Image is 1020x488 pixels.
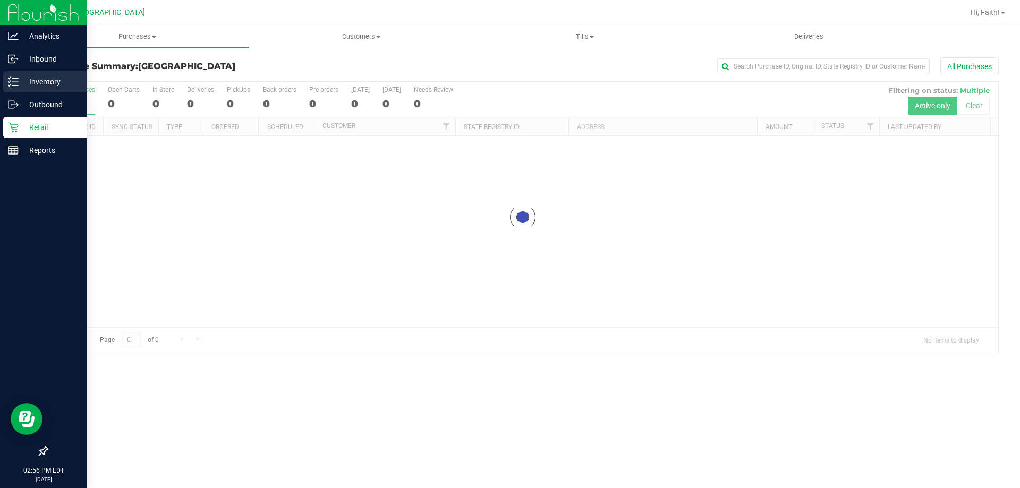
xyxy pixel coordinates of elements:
[5,475,82,483] p: [DATE]
[19,121,82,134] p: Retail
[8,54,19,64] inline-svg: Inbound
[11,403,42,435] iframe: Resource center
[138,61,235,71] span: [GEOGRAPHIC_DATA]
[19,98,82,111] p: Outbound
[717,58,930,74] input: Search Purchase ID, Original ID, State Registry ID or Customer Name...
[780,32,838,41] span: Deliveries
[940,57,999,75] button: All Purchases
[19,144,82,157] p: Reports
[8,76,19,87] inline-svg: Inventory
[47,62,364,71] h3: Purchase Summary:
[8,122,19,133] inline-svg: Retail
[473,25,696,48] a: Tills
[8,145,19,156] inline-svg: Reports
[19,53,82,65] p: Inbound
[249,25,473,48] a: Customers
[19,30,82,42] p: Analytics
[72,8,145,17] span: [GEOGRAPHIC_DATA]
[5,466,82,475] p: 02:56 PM EDT
[8,31,19,41] inline-svg: Analytics
[8,99,19,110] inline-svg: Outbound
[971,8,1000,16] span: Hi, Faith!
[473,32,696,41] span: Tills
[697,25,921,48] a: Deliveries
[25,25,249,48] a: Purchases
[25,32,249,41] span: Purchases
[19,75,82,88] p: Inventory
[250,32,472,41] span: Customers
